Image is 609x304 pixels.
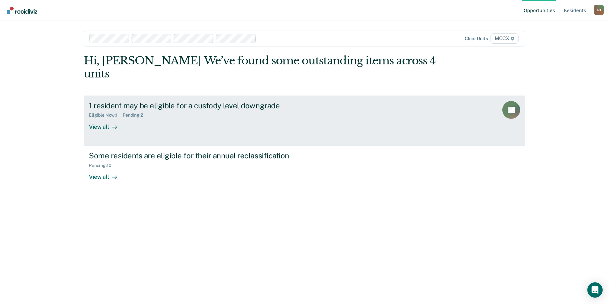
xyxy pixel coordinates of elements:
[594,5,604,15] button: Profile dropdown button
[587,282,603,298] div: Open Intercom Messenger
[89,151,312,160] div: Some residents are eligible for their annual reclassification
[89,163,117,168] div: Pending : 10
[89,101,312,110] div: 1 resident may be eligible for a custody level downgrade
[89,118,125,130] div: View all
[84,146,525,196] a: Some residents are eligible for their annual reclassificationPending:10View all
[465,36,488,41] div: Clear units
[84,96,525,146] a: 1 resident may be eligible for a custody level downgradeEligible Now:1Pending:2View all
[7,7,37,14] img: Recidiviz
[89,112,123,118] div: Eligible Now : 1
[123,112,148,118] div: Pending : 2
[491,33,519,44] span: MCCX
[594,5,604,15] div: A B
[84,54,437,80] div: Hi, [PERSON_NAME] We’ve found some outstanding items across 4 units
[89,168,125,180] div: View all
